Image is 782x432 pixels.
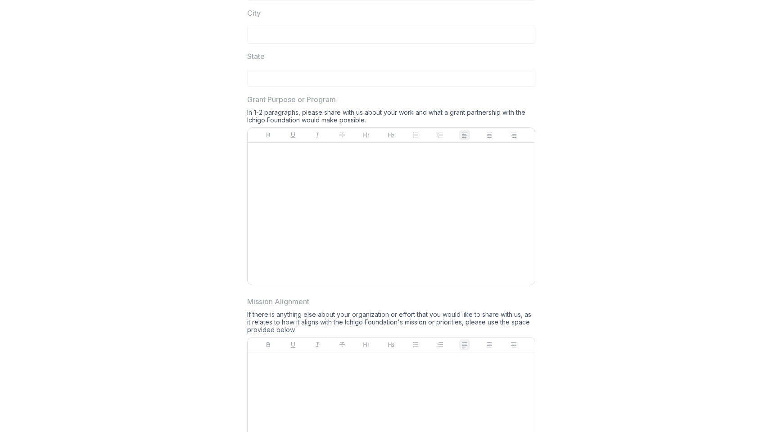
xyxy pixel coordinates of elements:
[247,8,261,18] p: City
[435,130,446,140] button: Ordered List
[410,130,421,140] button: Bullet List
[361,339,372,350] button: Heading 1
[386,339,397,350] button: Heading 2
[337,130,348,140] button: Strike
[247,51,265,62] p: State
[312,130,323,140] button: Italicize
[263,130,274,140] button: Bold
[247,296,309,307] p: Mission Alignment
[361,130,372,140] button: Heading 1
[337,339,348,350] button: Strike
[508,130,519,140] button: Align Right
[435,339,446,350] button: Ordered List
[484,130,495,140] button: Align Center
[459,339,470,350] button: Align Left
[288,130,298,140] button: Underline
[247,310,535,337] div: If there is anything else about your organization or effort that you would like to share with us,...
[410,339,421,350] button: Bullet List
[247,94,336,105] p: Grant Purpose or Program
[508,339,519,350] button: Align Right
[386,130,397,140] button: Heading 2
[459,130,470,140] button: Align Left
[312,339,323,350] button: Italicize
[263,339,274,350] button: Bold
[288,339,298,350] button: Underline
[484,339,495,350] button: Align Center
[247,108,535,127] div: In 1-2 paragraphs, please share with us about your work and what a grant partnership with the Ich...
